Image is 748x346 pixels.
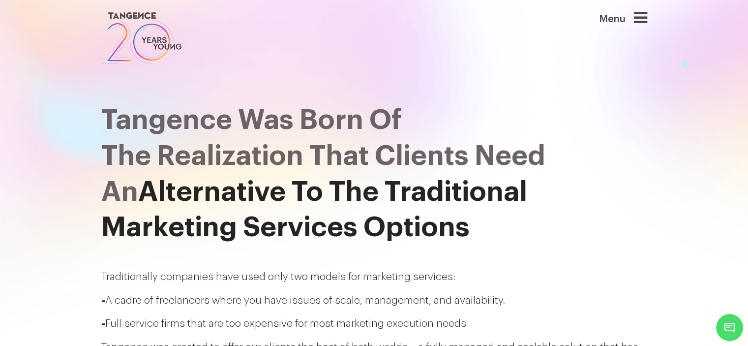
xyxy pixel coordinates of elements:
[101,316,647,332] p: Full-service firms that are too expensive for most marketing execution needs
[101,10,183,66] img: logo SVG
[101,106,545,206] span: Tangence Was Born Of the realization that clients need an
[716,314,743,341] span: Chat Widget
[101,293,647,309] p: A cadre of freelancers where you have issues of scale, management, and availability.
[101,318,105,329] span: -
[101,269,647,285] p: Traditionally companies have used only two models for marketing services:
[101,102,647,246] h2: Alternative To The Traditional Marketing Services Options
[101,295,105,306] span: -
